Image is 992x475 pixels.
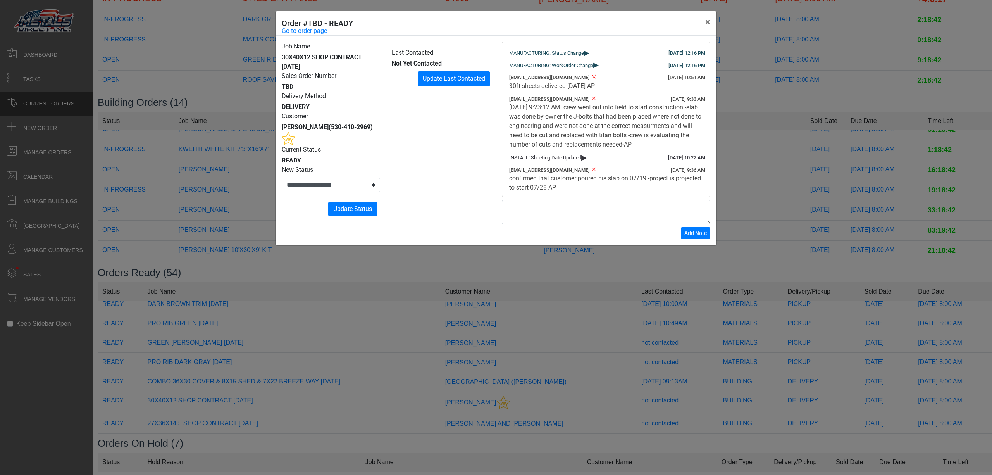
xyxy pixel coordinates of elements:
[392,48,433,57] label: Last Contacted
[418,71,490,86] button: Update Last Contacted
[681,227,710,239] button: Add Note
[509,74,590,80] span: [EMAIL_ADDRESS][DOMAIN_NAME]
[392,60,442,67] span: Not Yet Contacted
[282,132,295,145] img: This customer should be prioritized
[282,102,380,112] div: DELIVERY
[282,165,313,174] label: New Status
[509,167,590,173] span: [EMAIL_ADDRESS][DOMAIN_NAME]
[333,205,372,212] span: Update Status
[671,166,705,174] div: [DATE] 9:36 AM
[668,62,705,69] div: [DATE] 12:16 PM
[282,92,326,101] label: Delivery Method
[671,95,705,103] div: [DATE] 9:33 AM
[509,62,703,69] div: MANUFACTURING: WorkOrder Change
[282,17,353,29] h5: Order #TBD - READY
[509,81,703,91] div: 30ft sheets delivered [DATE]-AP
[668,74,705,81] div: [DATE] 10:51 AM
[282,145,321,154] label: Current Status
[282,54,362,70] span: 30X40X12 SHOP CONTRACT [DATE]
[684,230,707,236] span: Add Note
[282,42,310,51] label: Job Name
[509,154,703,162] div: INSTALL: Sheeting Date Updated
[509,96,590,102] span: [EMAIL_ADDRESS][DOMAIN_NAME]
[282,123,373,142] span: (530-410-2969)
[328,202,377,216] button: Update Status
[282,82,380,92] div: TBD
[282,123,380,145] div: [PERSON_NAME]
[282,112,308,121] label: Customer
[668,49,705,57] div: [DATE] 12:16 PM
[282,156,380,165] div: READY
[509,103,703,149] div: [DATE] 9:23:12 AM: crew went out into field to start construction -slab was done by owner the J-b...
[668,154,705,162] div: [DATE] 10:22 AM
[509,49,703,57] div: MANUFACTURING: Status Change
[282,26,327,36] a: Go to order page
[593,62,599,67] span: ▸
[282,71,336,81] label: Sales Order Number
[581,155,587,160] span: ▸
[699,11,716,33] button: Close
[509,174,703,192] div: confirmed that customer poured his slab on 07/19 -project is projected to start 07/28 AP
[584,50,589,55] span: ▸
